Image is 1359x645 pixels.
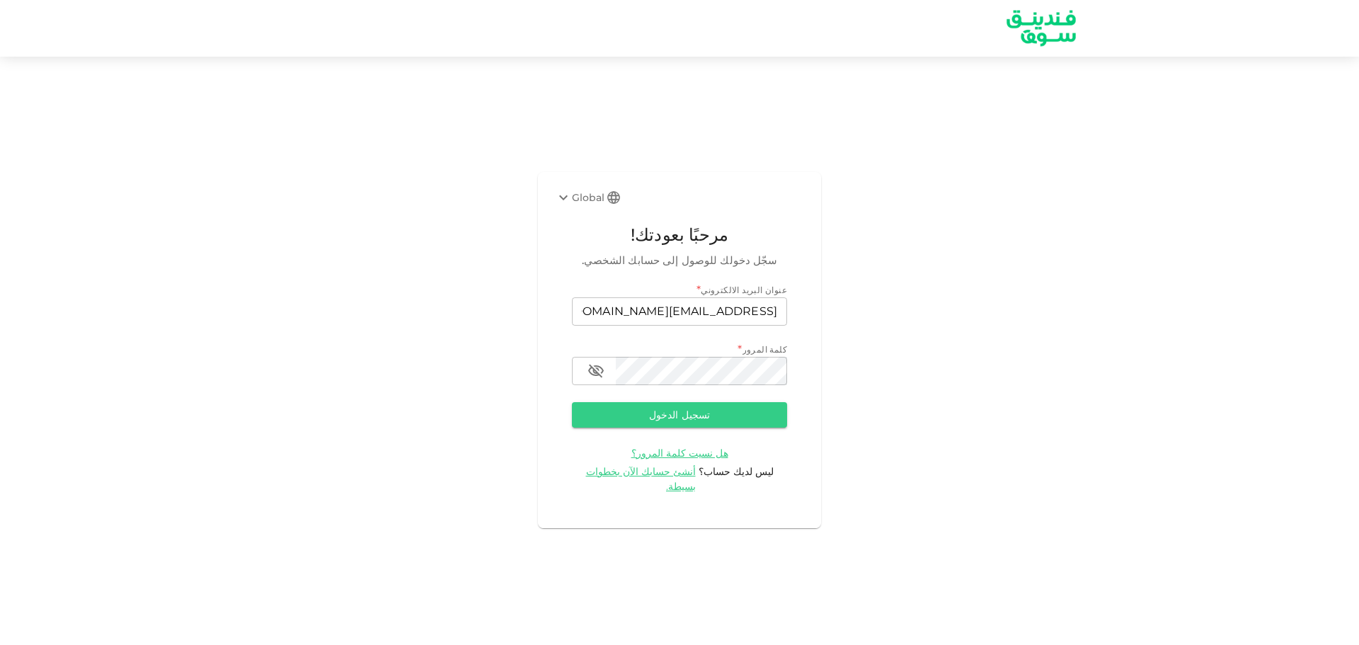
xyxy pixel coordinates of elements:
a: هل نسيت كلمة المرور؟ [631,446,728,460]
span: هل نسيت كلمة المرور؟ [631,447,728,460]
div: Global [555,189,604,206]
a: logo [999,1,1083,55]
span: مرحبًا بعودتك! [572,222,787,249]
span: سجّل دخولك للوصول إلى حسابك الشخصي. [572,252,787,269]
span: عنوان البريد الالكتروني [701,285,787,295]
span: ليس لديك حساب؟ [699,465,774,478]
input: password [616,357,787,385]
input: email [572,297,787,326]
img: logo [988,1,1094,55]
span: كلمة المرور [742,344,787,355]
span: أنشئ حسابك الآن بخطوات بسيطة. [586,465,696,493]
button: تسجيل الدخول [572,402,787,428]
